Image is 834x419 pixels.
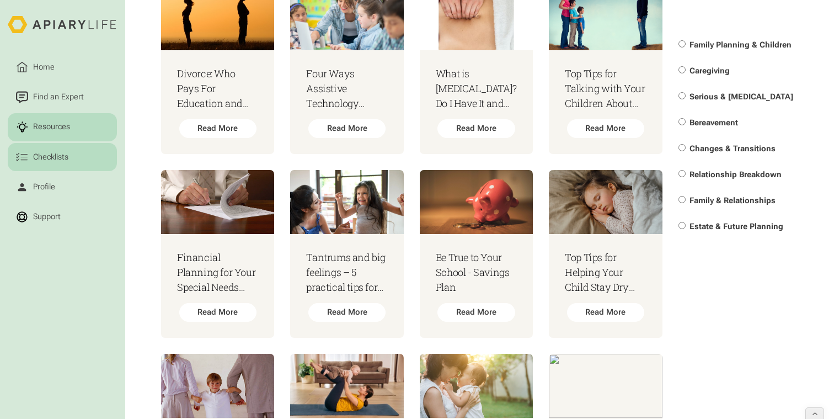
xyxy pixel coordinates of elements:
[549,170,662,338] a: Top Tips for Helping Your Child Stay Dry Through the NightRead More
[436,250,517,295] h3: Be True to Your School - Savings Plan
[678,66,686,73] input: Caregiving
[565,66,646,111] h3: Top Tips for Talking with Your Children About Separation and Divorce
[689,40,792,49] span: Family Planning & Children
[678,40,686,47] input: Family Planning & Children
[177,250,258,295] h3: Financial Planning for Your Special Needs Child
[161,170,274,338] a: Financial Planning for Your Special Needs ChildRead More
[8,53,117,81] a: Home
[678,118,686,125] input: Bereavement
[177,66,258,111] h3: Divorce: Who Pays For Education and How To Afford It
[8,113,117,141] a: Resources
[689,144,776,153] span: Changes & Transitions
[8,173,117,201] a: Profile
[689,66,730,75] span: Caregiving
[567,303,644,322] div: Read More
[689,170,782,179] span: Relationship Breakdown
[689,222,783,231] span: Estate & Future Planning
[437,119,515,139] div: Read More
[678,196,686,203] input: Family & Relationships
[31,61,56,73] div: Home
[678,92,686,99] input: Serious & [MEDICAL_DATA]
[689,196,776,205] span: Family & Relationships
[8,83,117,112] a: Find an Expert
[306,250,387,295] h3: Tantrums and big feelings – 5 practical tips for managing children’s challenging behaviour
[306,66,387,111] h3: Four Ways Assistive Technology Supports Children with Disabilities
[179,303,256,322] div: Read More
[290,170,403,338] a: Tantrums and big feelings – 5 practical tips for managing children’s challenging behaviourRead More
[678,222,686,229] input: Estate & Future Planning
[420,170,533,338] a: Be True to Your School - Savings PlanRead More
[689,92,793,102] span: Serious & [MEDICAL_DATA]
[31,121,72,133] div: Resources
[8,203,117,231] a: Support
[31,91,85,103] div: Find an Expert
[678,144,686,151] input: Changes & Transitions
[437,303,515,322] div: Read More
[565,250,646,295] h3: Top Tips for Helping Your Child Stay Dry Through the Night
[689,118,738,128] span: Bereavement
[308,303,386,322] div: Read More
[436,66,517,111] h3: What is [MEDICAL_DATA]? Do I Have It and How Can I Fix It?
[31,211,62,223] div: Support
[567,119,644,139] div: Read More
[308,119,386,139] div: Read More
[678,170,686,177] input: Relationship Breakdown
[31,181,57,193] div: Profile
[179,119,256,139] div: Read More
[31,151,70,163] div: Checklists
[8,143,117,171] a: Checklists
